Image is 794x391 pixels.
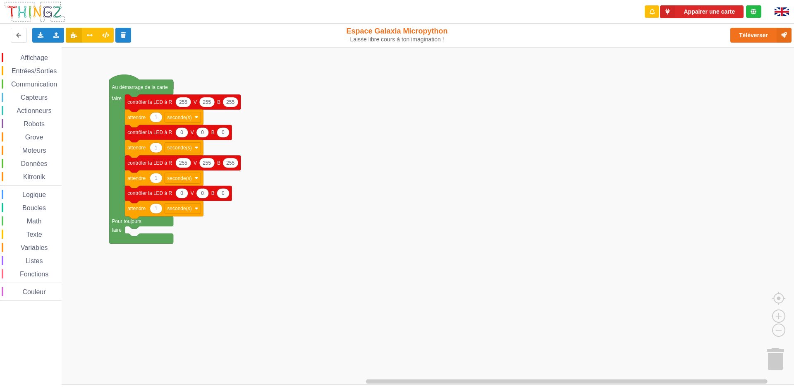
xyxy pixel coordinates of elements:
[19,54,49,61] span: Affichage
[167,145,191,151] text: seconde(s)
[19,94,49,101] span: Capteurs
[211,130,215,135] text: B
[25,231,43,238] span: Texte
[155,206,158,211] text: 1
[20,160,49,167] span: Données
[22,120,46,127] span: Robots
[15,107,53,114] span: Actionneurs
[328,26,466,43] div: Espace Galaxia Micropython
[746,5,761,18] div: Tu es connecté au serveur de création de Thingz
[112,96,122,101] text: faire
[112,218,141,224] text: Pour toujours
[775,7,789,16] img: gb.png
[21,147,48,154] span: Moteurs
[155,175,158,181] text: 1
[180,190,183,196] text: 0
[155,145,158,151] text: 1
[191,190,194,196] text: V
[222,190,225,196] text: 0
[179,160,187,166] text: 255
[167,206,191,211] text: seconde(s)
[155,114,158,120] text: 1
[10,67,58,74] span: Entrées/Sorties
[10,81,58,88] span: Communication
[194,99,197,105] text: V
[211,190,215,196] text: B
[167,175,191,181] text: seconde(s)
[191,130,194,135] text: V
[167,114,191,120] text: seconde(s)
[22,288,47,295] span: Couleur
[328,36,466,43] div: Laisse libre cours à ton imagination !
[180,130,183,135] text: 0
[22,173,46,180] span: Kitronik
[4,1,66,23] img: thingz_logo.png
[201,130,204,135] text: 0
[112,84,168,90] text: Au démarrage de la carte
[127,130,172,135] text: contrôler la LED à R
[127,206,146,211] text: attendre
[24,257,44,264] span: Listes
[660,5,744,18] button: Appairer une carte
[127,99,172,105] text: contrôler la LED à R
[179,99,187,105] text: 255
[21,191,47,198] span: Logique
[127,160,172,166] text: contrôler la LED à R
[127,175,146,181] text: attendre
[217,160,220,166] text: B
[201,190,204,196] text: 0
[112,227,122,233] text: faire
[26,218,43,225] span: Math
[730,28,792,43] button: Téléverser
[24,134,45,141] span: Grove
[226,160,234,166] text: 255
[217,99,220,105] text: B
[222,130,225,135] text: 0
[127,190,172,196] text: contrôler la LED à R
[21,204,47,211] span: Boucles
[226,99,234,105] text: 255
[194,160,197,166] text: V
[203,99,211,105] text: 255
[203,160,211,166] text: 255
[127,114,146,120] text: attendre
[19,271,50,278] span: Fonctions
[19,244,49,251] span: Variables
[127,145,146,151] text: attendre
